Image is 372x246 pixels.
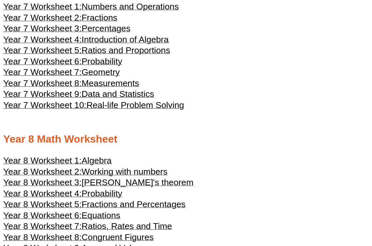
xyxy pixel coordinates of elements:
span: Data and Statistics [82,89,154,99]
a: Year 7 Worksheet 3:Percentages [3,26,131,33]
span: Year 7 Worksheet 8: [3,78,82,88]
span: Year 7 Worksheet 3: [3,23,82,33]
span: Working with numbers [82,167,167,177]
span: Measurements [82,78,139,88]
span: Year 7 Worksheet 7: [3,67,82,77]
span: Year 8 Worksheet 7: [3,221,82,231]
a: Year 7 Worksheet 2:Fractions [3,16,117,22]
h2: Year 8 Math Worksheet [3,132,369,146]
a: Year 8 Worksheet 1:Algebra [3,159,112,165]
a: Year 8 Worksheet 8:Congruent Figures [3,235,154,242]
span: Algebra [82,156,112,165]
a: Year 7 Worksheet 1:Numbers and Operations [3,5,179,11]
a: Year 8 Worksheet 6:Equations [3,213,120,220]
span: Probability [82,189,122,198]
span: Fractions [82,13,117,23]
span: Year 7 Worksheet 1: [3,2,82,11]
span: Ratios, Rates and Time [82,221,172,231]
span: Year 8 Worksheet 6: [3,210,82,220]
a: Year 7 Worksheet 4:Introduction of Algebra [3,38,169,44]
a: Year 8 Worksheet 2:Working with numbers [3,170,167,176]
a: Year 8 Worksheet 4:Probability [3,192,122,198]
span: Year 8 Worksheet 2: [3,167,82,177]
span: Year 8 Worksheet 4: [3,189,82,198]
span: Year 8 Worksheet 5: [3,199,82,209]
span: Year 7 Worksheet 6: [3,56,82,66]
a: Year 7 Worksheet 6:Probability [3,59,122,66]
span: Ratios and Proportions [82,45,170,55]
span: Year 8 Worksheet 8: [3,232,82,242]
a: Year 7 Worksheet 10:Real-life Problem Solving [3,103,184,110]
span: Percentages [82,23,131,33]
iframe: Chat Widget [260,172,372,246]
a: Year 7 Worksheet 8:Measurements [3,81,139,88]
span: [PERSON_NAME]'s theorem [82,177,194,187]
span: Introduction of Algebra [82,35,169,44]
a: Year 7 Worksheet 9:Data and Statistics [3,92,154,99]
span: Equations [82,210,120,220]
span: Year 7 Worksheet 5: [3,45,82,55]
span: Year 8 Worksheet 3: [3,177,82,187]
a: Year 8 Worksheet 5:Fractions and Percentages [3,202,186,209]
span: Year 8 Worksheet 1: [3,156,82,165]
span: Probability [82,56,122,66]
span: Congruent Figures [82,232,154,242]
span: Geometry [82,67,120,77]
span: Year 7 Worksheet 9: [3,89,82,99]
a: Year 8 Worksheet 3:[PERSON_NAME]'s theorem [3,180,194,187]
span: Real-life Problem Solving [86,100,184,110]
span: Year 7 Worksheet 4: [3,35,82,44]
a: Year 7 Worksheet 7:Geometry [3,70,120,77]
a: Year 7 Worksheet 5:Ratios and Proportions [3,48,170,55]
span: Year 7 Worksheet 2: [3,13,82,23]
span: Fractions and Percentages [82,199,186,209]
span: Numbers and Operations [82,2,179,11]
a: Year 8 Worksheet 7:Ratios, Rates and Time [3,224,172,231]
span: Year 7 Worksheet 10: [3,100,86,110]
